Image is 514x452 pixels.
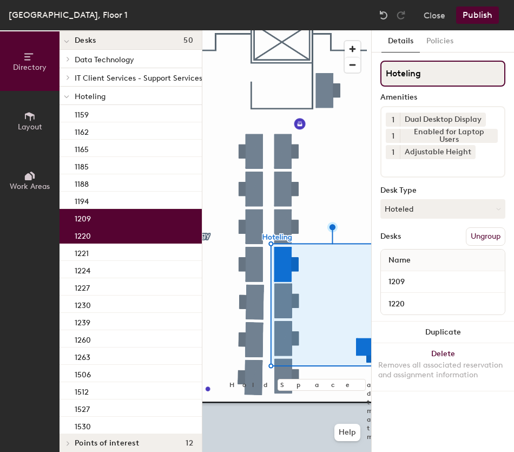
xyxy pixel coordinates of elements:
span: Name [383,251,416,270]
div: Enabled for Laptop Users [400,129,498,143]
div: Removes all associated reservation and assignment information [378,361,508,380]
p: 1220 [75,228,91,241]
p: 1209 [75,211,91,224]
p: 1224 [75,263,90,276]
span: Desks [75,36,96,45]
span: Layout [18,122,42,132]
span: Points of interest [75,439,139,448]
div: Amenities [380,93,505,102]
p: 1527 [75,402,90,414]
div: Desks [380,232,401,241]
span: Work Areas [10,182,50,191]
button: Close [424,6,445,24]
button: Duplicate [372,322,514,343]
p: 1506 [75,367,91,379]
button: 1 [386,145,400,159]
button: Details [381,30,420,53]
p: 1185 [75,159,89,172]
p: 1230 [75,298,91,310]
span: 50 [183,36,193,45]
div: Dual Desktop Display [400,113,486,127]
div: Adjustable Height [400,145,476,159]
button: DeleteRemoves all associated reservation and assignment information [372,343,514,391]
p: 1221 [75,246,89,258]
img: Undo [378,10,389,21]
p: 1530 [75,419,91,431]
p: 1263 [75,350,90,362]
div: Desk Type [380,186,505,195]
button: 1 [386,113,400,127]
p: 1512 [75,384,89,397]
input: Unnamed desk [383,296,503,311]
div: [GEOGRAPHIC_DATA], Floor 1 [9,8,128,22]
button: 1 [386,129,400,143]
span: Hoteling [75,92,106,101]
span: Directory [13,63,47,72]
span: 12 [186,439,193,448]
img: Redo [396,10,406,21]
span: IT Client Services - Support Services [75,74,202,83]
p: 1260 [75,332,91,345]
p: 1162 [75,125,89,137]
p: 1194 [75,194,89,206]
button: Policies [420,30,460,53]
button: Hoteled [380,199,505,219]
span: Data Technology [75,55,134,64]
button: Publish [456,6,499,24]
span: 1 [392,147,394,158]
p: 1239 [75,315,90,327]
input: Unnamed desk [383,274,503,290]
button: Ungroup [466,227,505,246]
p: 1188 [75,176,89,189]
p: 1159 [75,107,89,120]
p: 1165 [75,142,89,154]
span: 1 [392,114,394,126]
p: 1227 [75,280,90,293]
span: 1 [392,130,394,142]
button: Help [334,424,360,441]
